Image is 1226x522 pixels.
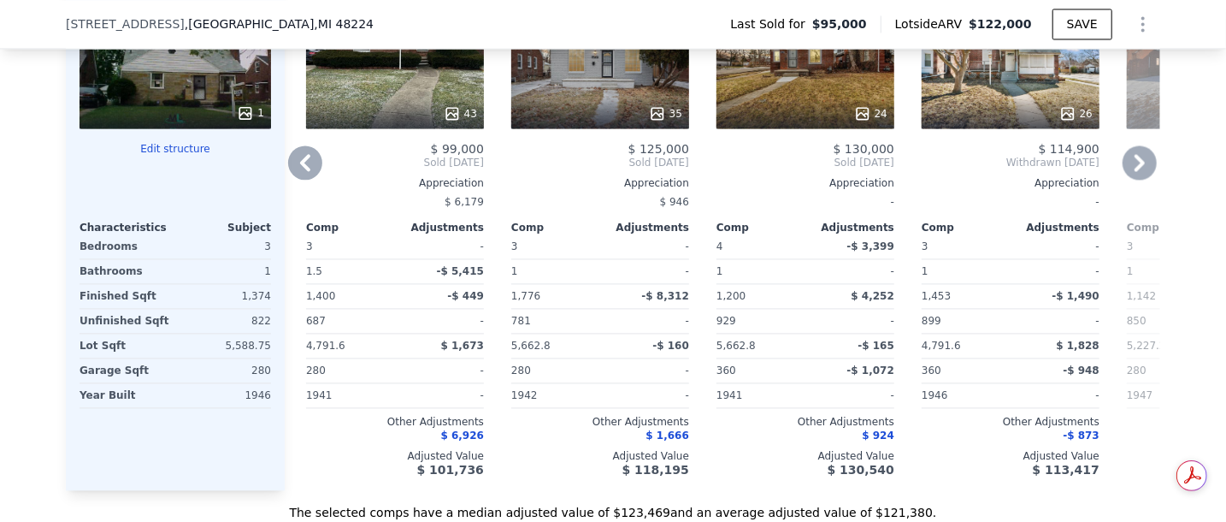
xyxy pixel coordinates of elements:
span: -$ 1,490 [1052,290,1099,302]
div: 26 [1059,104,1093,122]
span: $ 6,179 [445,196,484,208]
span: Withdrawn [DATE] [922,156,1099,169]
span: 4 [716,240,723,252]
span: [STREET_ADDRESS] [66,15,185,33]
span: $95,000 [812,15,867,33]
div: - [809,383,894,407]
span: $ 101,736 [417,463,484,477]
div: 822 [179,309,271,333]
span: $122,000 [969,17,1032,31]
span: $ 130,540 [828,463,894,477]
div: - [809,259,894,283]
span: 1,400 [306,290,335,302]
div: Year Built [80,383,172,407]
span: -$ 8,312 [642,290,689,302]
span: 3 [922,240,928,252]
span: -$ 449 [447,290,484,302]
span: 929 [716,315,736,327]
div: Adjusted Value [716,449,894,463]
span: Sold [DATE] [716,156,894,169]
span: 5,227.2 [1127,340,1166,352]
span: $ 99,000 [431,142,484,156]
div: Other Adjustments [511,415,689,429]
span: $ 130,000 [834,142,894,156]
div: 1 [716,259,802,283]
span: 4,791.6 [922,340,961,352]
span: $ 113,417 [1033,463,1099,477]
span: , MI 48224 [314,17,374,31]
div: 24 [854,104,887,122]
div: Garage Sqft [80,359,172,383]
div: 1 [179,259,271,283]
div: Subject [175,221,271,234]
span: $ 118,195 [622,463,689,477]
div: 35 [649,104,682,122]
div: - [398,234,484,258]
span: 850 [1127,315,1146,327]
div: - [1014,234,1099,258]
span: 899 [922,315,941,327]
div: Adjustments [805,221,894,234]
span: 1,142 [1127,290,1156,302]
button: SAVE [1052,9,1112,39]
div: - [1014,259,1099,283]
span: 1,776 [511,290,540,302]
div: 280 [179,359,271,383]
div: Comp [511,221,600,234]
span: 687 [306,315,326,327]
div: Bathrooms [80,259,172,283]
span: Lotside ARV [895,15,969,33]
span: $ 1,666 [646,430,689,442]
span: $ 125,000 [628,142,689,156]
span: $ 6,926 [441,430,484,442]
div: 1941 [306,383,392,407]
span: 3 [1127,240,1134,252]
span: -$ 3,399 [847,240,894,252]
div: Appreciation [716,176,894,190]
div: The selected comps have a median adjusted value of $123,469 and an average adjusted value of $121... [66,490,1160,521]
div: - [604,359,689,383]
span: 280 [1127,365,1146,377]
div: 1946 [179,383,271,407]
div: Adjusted Value [922,449,1099,463]
div: Other Adjustments [922,415,1099,429]
div: Appreciation [511,176,689,190]
div: - [604,383,689,407]
div: 1 [237,104,264,122]
div: - [398,383,484,407]
span: Sold [DATE] [511,156,689,169]
div: Adjustments [395,221,484,234]
div: Appreciation [306,176,484,190]
div: Unfinished Sqft [80,309,172,333]
div: - [604,259,689,283]
div: Other Adjustments [306,415,484,429]
span: -$ 948 [1063,365,1099,377]
span: 360 [922,365,941,377]
div: 3 [179,234,271,258]
div: 43 [444,104,477,122]
button: Edit structure [80,142,271,156]
span: 280 [306,365,326,377]
div: Bedrooms [80,234,172,258]
span: -$ 160 [652,340,689,352]
span: 781 [511,315,531,327]
div: 1 [511,259,597,283]
div: 5,588.75 [179,334,271,358]
span: -$ 873 [1063,430,1099,442]
div: Comp [922,221,1011,234]
div: Comp [306,221,395,234]
div: - [809,309,894,333]
div: Lot Sqft [80,334,172,358]
div: - [1014,309,1099,333]
span: $ 1,828 [1057,340,1099,352]
span: -$ 165 [858,340,894,352]
span: 3 [306,240,313,252]
div: - [604,309,689,333]
div: Adjustments [600,221,689,234]
div: 1 [922,259,1007,283]
button: Show Options [1126,7,1160,41]
div: 1 [1127,259,1212,283]
span: $ 1,673 [441,340,484,352]
div: - [604,234,689,258]
span: 280 [511,365,531,377]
